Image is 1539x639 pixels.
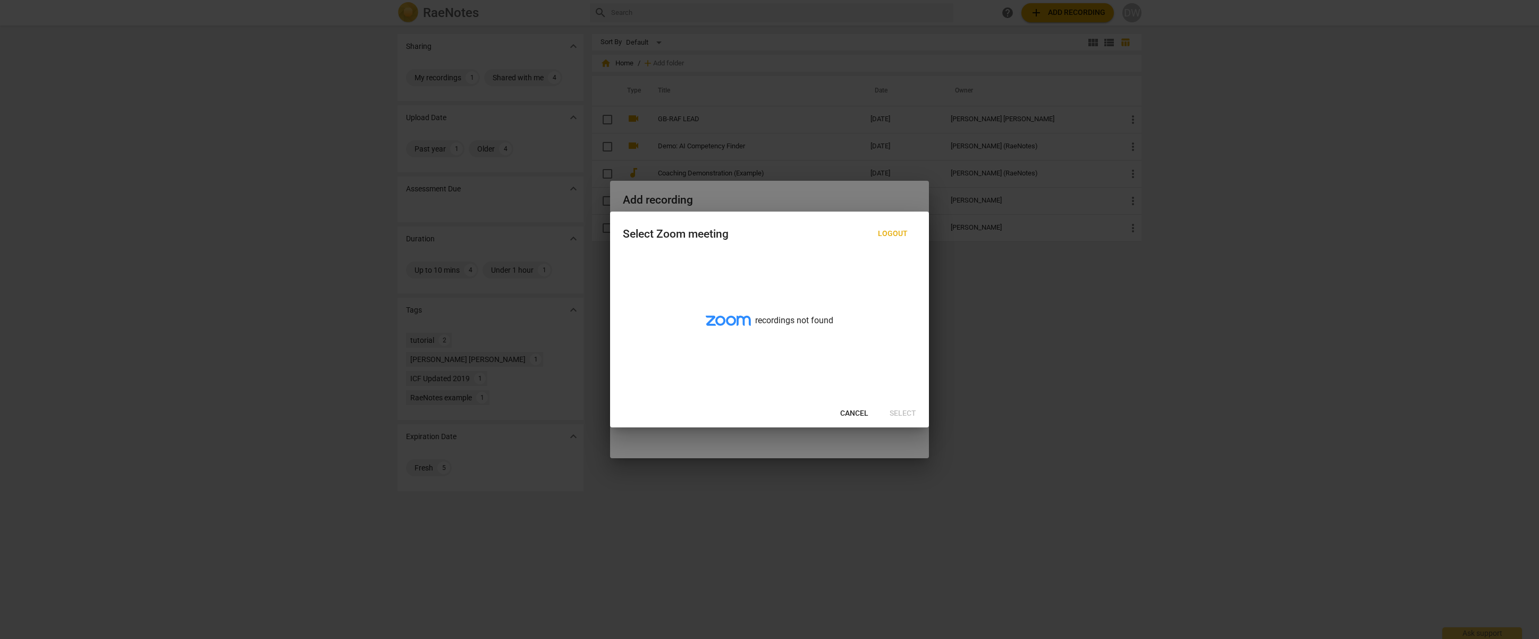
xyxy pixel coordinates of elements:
span: Logout [878,229,908,239]
span: Cancel [840,408,868,419]
button: Logout [869,224,916,243]
button: Cancel [832,404,877,423]
div: recordings not found [610,254,929,400]
div: Select Zoom meeting [623,228,729,241]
